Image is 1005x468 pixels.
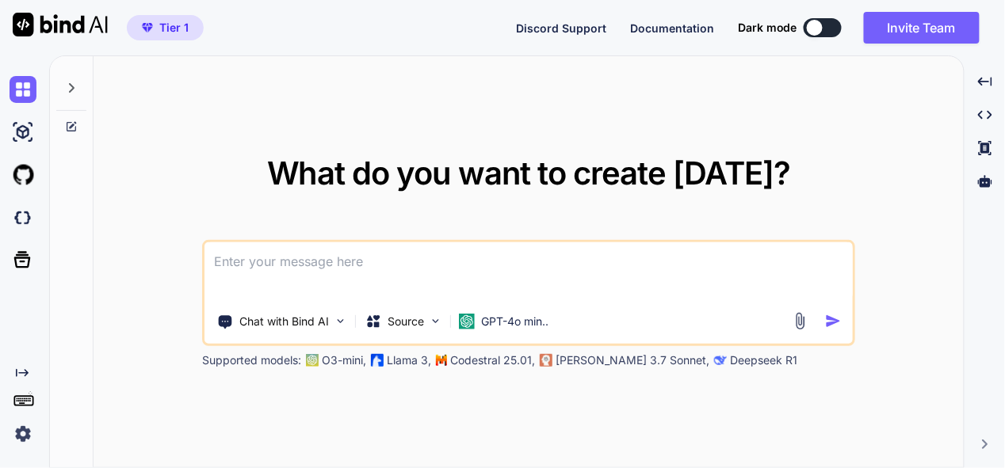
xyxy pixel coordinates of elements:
p: [PERSON_NAME] 3.7 Sonnet, [556,352,709,368]
button: Invite Team [864,12,980,44]
p: Codestral 25.01, [450,352,535,368]
img: claude [540,354,552,367]
img: Llama2 [371,354,384,367]
span: Discord Support [516,21,606,35]
button: Documentation [630,20,714,36]
img: attachment [791,312,809,330]
span: What do you want to create [DATE]? [267,154,791,192]
img: claude [714,354,727,367]
p: O3-mini, [322,352,366,368]
img: premium [142,23,153,32]
img: GPT-4 [306,354,319,367]
p: GPT-4o min.. [481,314,548,329]
img: Pick Tools [334,314,347,328]
span: Tier 1 [159,20,189,36]
img: ai-studio [10,119,36,146]
p: Deepseek R1 [730,352,797,368]
p: Llama 3, [387,352,431,368]
p: Supported models: [202,352,301,368]
p: Source [388,314,424,329]
img: chat [10,76,36,103]
img: GPT-4o mini [459,314,475,329]
img: githubLight [10,162,36,188]
img: Mistral-AI [436,355,447,366]
img: settings [10,420,36,447]
p: Chat with Bind AI [239,314,329,329]
img: icon [825,313,842,329]
img: darkCloudIdeIcon [10,204,36,231]
span: Documentation [630,21,714,35]
img: Bind AI [13,13,108,36]
button: Discord Support [516,20,606,36]
button: premiumTier 1 [127,15,204,40]
span: Dark mode [738,20,797,36]
img: Pick Models [429,314,442,328]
